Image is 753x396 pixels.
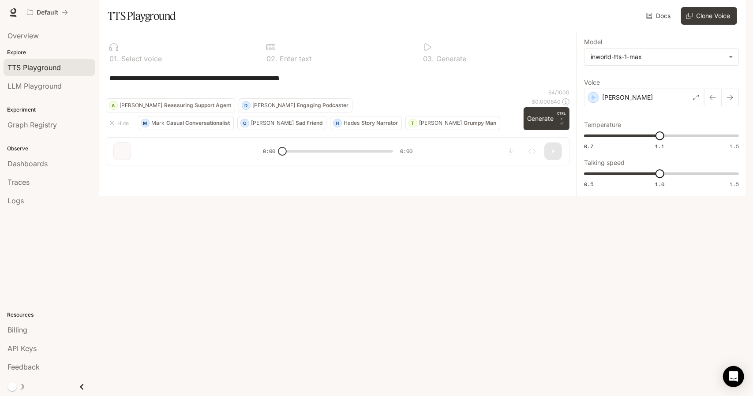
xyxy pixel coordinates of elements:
[241,116,249,130] div: O
[557,111,566,121] p: CTRL +
[119,55,162,62] p: Select voice
[602,93,653,102] p: [PERSON_NAME]
[730,180,739,188] span: 1.5
[141,116,149,130] div: M
[584,79,600,86] p: Voice
[405,116,500,130] button: T[PERSON_NAME]Grumpy Man
[138,116,234,130] button: MMarkCasual Conversationalist
[548,89,569,96] p: 64 / 1000
[166,120,230,126] p: Casual Conversationalist
[237,116,326,130] button: O[PERSON_NAME]Sad Friend
[419,120,462,126] p: [PERSON_NAME]
[584,39,602,45] p: Model
[524,107,569,130] button: GenerateCTRL +⏎
[730,142,739,150] span: 1.5
[423,55,435,62] p: 0 3 .
[23,4,72,21] button: All workspaces
[344,120,360,126] p: Hades
[109,98,117,112] div: A
[242,98,250,112] div: D
[464,120,496,126] p: Grumpy Man
[239,98,352,112] button: D[PERSON_NAME]Engaging Podcaster
[681,7,737,25] button: Clone Voice
[106,98,235,112] button: A[PERSON_NAME]Reassuring Support Agent
[584,160,625,166] p: Talking speed
[277,55,311,62] p: Enter text
[37,9,58,16] p: Default
[297,103,348,108] p: Engaging Podcaster
[584,122,621,128] p: Temperature
[435,55,467,62] p: Generate
[584,180,593,188] span: 0.5
[164,103,231,108] p: Reassuring Support Agent
[557,111,566,127] p: ⏎
[333,116,341,130] div: H
[330,116,402,130] button: HHadesStory Narrator
[296,120,322,126] p: Sad Friend
[723,366,744,387] div: Open Intercom Messenger
[361,120,398,126] p: Story Narrator
[251,120,294,126] p: [PERSON_NAME]
[106,116,134,130] button: Hide
[108,7,176,25] h1: TTS Playground
[151,120,165,126] p: Mark
[409,116,417,130] div: T
[584,49,738,65] div: inworld-tts-1-max
[655,180,664,188] span: 1.0
[532,98,561,105] p: $ 0.000640
[584,142,593,150] span: 0.7
[252,103,295,108] p: [PERSON_NAME]
[266,55,277,62] p: 0 2 .
[644,7,674,25] a: Docs
[109,55,119,62] p: 0 1 .
[655,142,664,150] span: 1.1
[120,103,162,108] p: [PERSON_NAME]
[591,52,724,61] div: inworld-tts-1-max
